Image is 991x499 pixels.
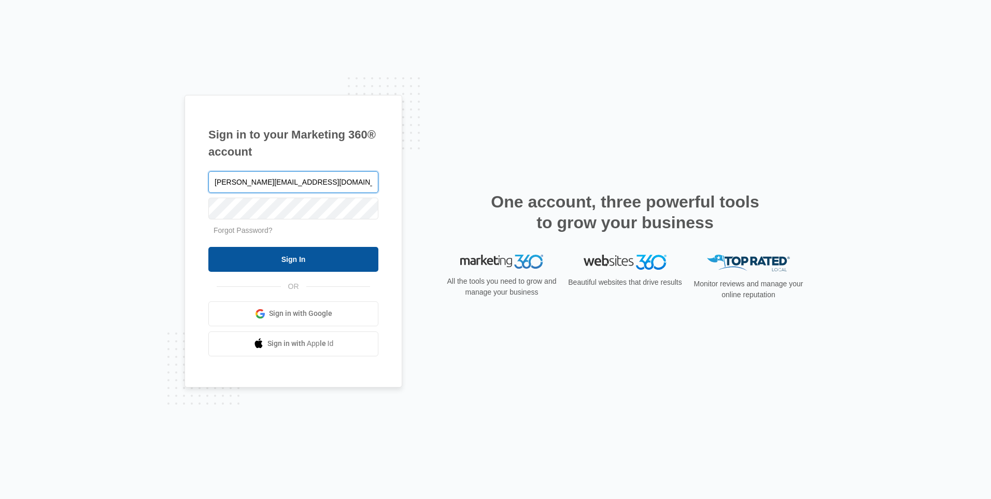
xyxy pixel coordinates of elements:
img: Websites 360 [584,255,667,270]
a: Forgot Password? [214,226,273,234]
a: Sign in with Google [208,301,378,326]
span: OR [281,281,306,292]
p: All the tools you need to grow and manage your business [444,276,560,298]
h2: One account, three powerful tools to grow your business [488,191,762,233]
p: Monitor reviews and manage your online reputation [690,279,806,300]
span: Sign in with Google [269,308,332,319]
input: Sign In [208,247,378,272]
h1: Sign in to your Marketing 360® account [208,126,378,160]
img: Top Rated Local [707,255,790,272]
input: Email [208,171,378,193]
a: Sign in with Apple Id [208,331,378,356]
span: Sign in with Apple Id [267,338,334,349]
img: Marketing 360 [460,255,543,269]
p: Beautiful websites that drive results [567,277,683,288]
